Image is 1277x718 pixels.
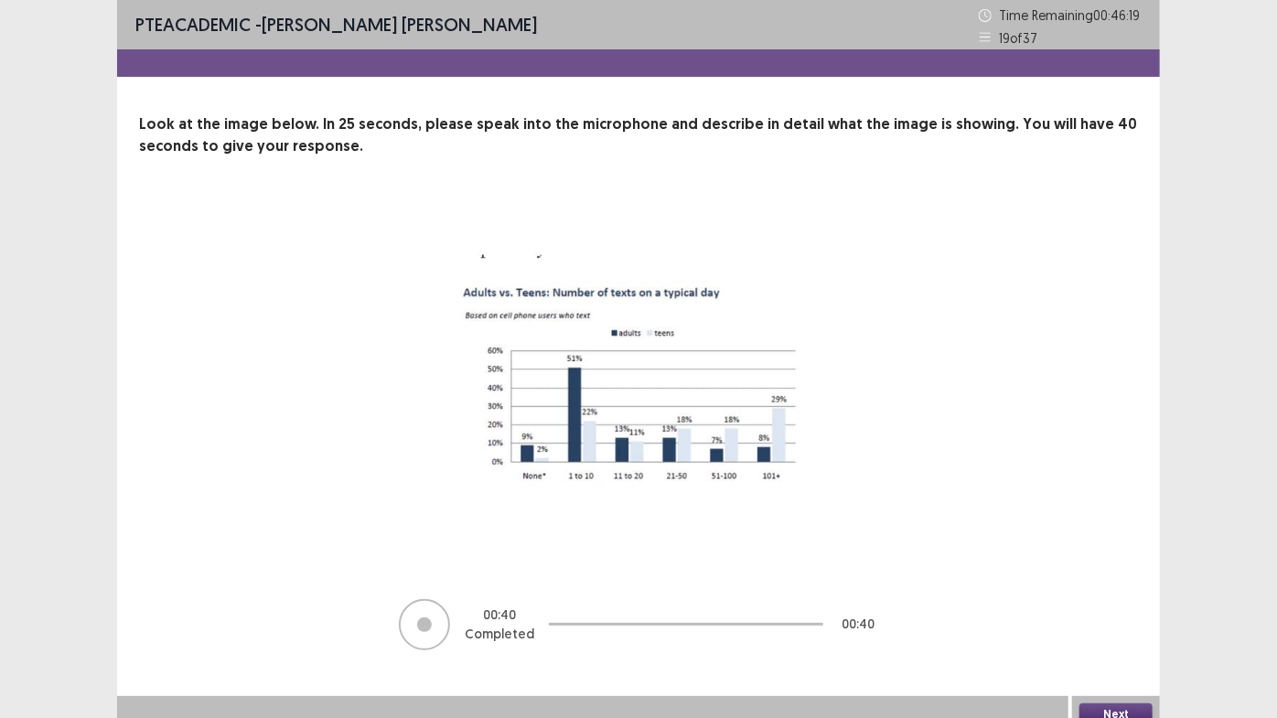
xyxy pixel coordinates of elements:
[410,201,867,561] img: image-description
[483,605,516,625] p: 00 : 40
[842,615,875,634] p: 00 : 40
[999,28,1037,48] p: 19 of 37
[999,5,1142,25] p: Time Remaining 00 : 46 : 19
[135,11,537,38] p: - [PERSON_NAME] [PERSON_NAME]
[135,13,251,36] span: PTE academic
[465,625,534,644] p: Completed
[139,113,1138,157] p: Look at the image below. In 25 seconds, please speak into the microphone and describe in detail w...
